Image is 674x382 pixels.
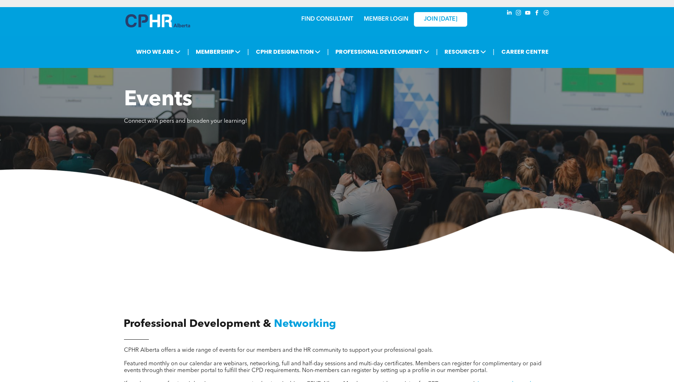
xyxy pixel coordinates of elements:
[533,9,541,18] a: facebook
[543,9,550,18] a: Social network
[194,45,243,58] span: MEMBERSHIP
[327,44,329,59] li: |
[515,9,523,18] a: instagram
[506,9,513,18] a: linkedin
[301,16,353,22] a: FIND CONSULTANT
[414,12,467,27] a: JOIN [DATE]
[364,16,408,22] a: MEMBER LOGIN
[499,45,551,58] a: CAREER CENTRE
[124,89,192,111] span: Events
[247,44,249,59] li: |
[333,45,431,58] span: PROFESSIONAL DEVELOPMENT
[124,319,271,329] span: Professional Development &
[442,45,488,58] span: RESOURCES
[134,45,183,58] span: WHO WE ARE
[436,44,438,59] li: |
[187,44,189,59] li: |
[254,45,323,58] span: CPHR DESIGNATION
[524,9,532,18] a: youtube
[125,14,190,27] img: A blue and white logo for cp alberta
[493,44,495,59] li: |
[124,118,247,124] span: Connect with peers and broaden your learning!
[124,361,541,373] span: Featured monthly on our calendar are webinars, networking, full and half-day sessions and multi-d...
[424,16,457,23] span: JOIN [DATE]
[124,347,433,353] span: CPHR Alberta offers a wide range of events for our members and the HR community to support your p...
[274,319,336,329] span: Networking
